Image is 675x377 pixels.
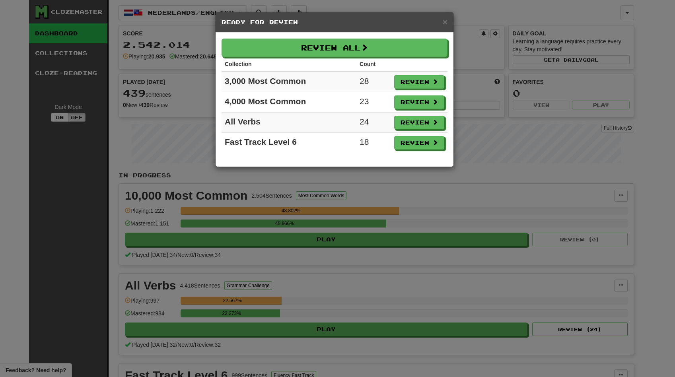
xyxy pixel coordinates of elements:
td: All Verbs [222,113,356,133]
td: 18 [356,133,391,153]
td: 28 [356,72,391,92]
button: Close [443,17,447,26]
button: Review [394,136,444,150]
h5: Ready for Review [222,18,447,26]
button: Review [394,95,444,109]
button: Review All [222,39,447,57]
td: 4,000 Most Common [222,92,356,113]
th: Collection [222,57,356,72]
td: 23 [356,92,391,113]
span: × [443,17,447,26]
td: 3,000 Most Common [222,72,356,92]
td: 24 [356,113,391,133]
td: Fast Track Level 6 [222,133,356,153]
th: Count [356,57,391,72]
button: Review [394,75,444,89]
button: Review [394,116,444,129]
